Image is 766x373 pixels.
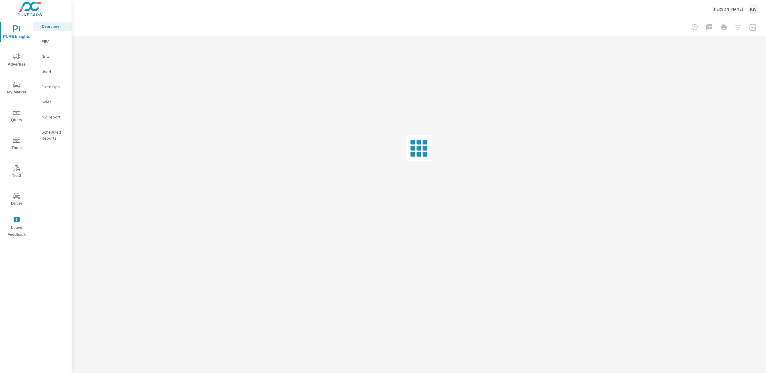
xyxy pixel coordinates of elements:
span: Leave Feedback [2,216,31,238]
div: PIPA [33,37,72,46]
span: Tier2 [2,164,31,179]
p: New [42,54,67,60]
div: nav menu [0,18,33,241]
p: Sales [42,99,67,105]
div: New [33,52,72,61]
div: Fixed Ops [33,82,72,91]
div: Sales [33,97,72,106]
span: Tools [2,137,31,151]
p: Used [42,69,67,75]
div: KW [748,4,759,15]
p: [PERSON_NAME] [713,6,743,12]
p: Overview [42,23,67,29]
span: Advertise [2,53,31,68]
p: Fixed Ops [42,84,67,90]
span: Driver [2,192,31,207]
span: PURE Insights [2,25,31,40]
div: Used [33,67,72,76]
p: Scheduled Reports [42,129,67,141]
div: Scheduled Reports [33,128,72,143]
span: Query [2,109,31,124]
div: My Report [33,112,72,122]
p: PIPA [42,38,67,44]
span: My Market [2,81,31,96]
p: My Report [42,114,67,120]
div: Overview [33,22,72,31]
